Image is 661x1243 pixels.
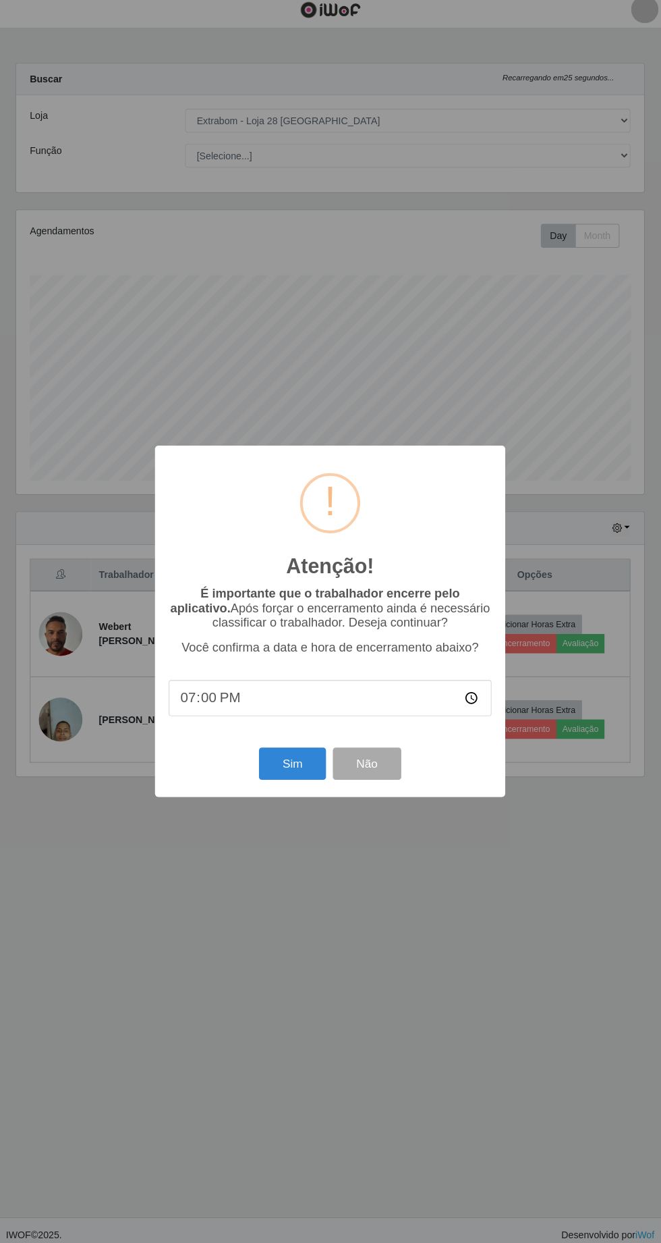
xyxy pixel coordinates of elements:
p: Após forçar o encerramento ainda é necessário classificar o trabalhador. Deseja continuar? [171,587,490,630]
b: É importante que o trabalhador encerre pelo aplicativo. [173,587,458,615]
button: Sim [260,746,326,778]
h2: Atenção! [287,555,374,579]
p: Você confirma a data e hora de encerramento abaixo? [171,641,490,655]
button: Não [333,746,400,778]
